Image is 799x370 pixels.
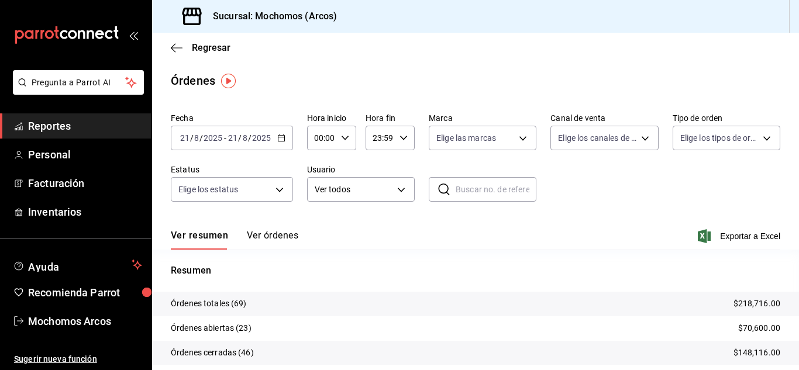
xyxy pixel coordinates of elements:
[28,285,142,300] span: Recomienda Parrot
[221,74,236,88] img: Tooltip marker
[171,264,780,278] p: Resumen
[242,133,248,143] input: --
[238,133,242,143] span: /
[171,72,215,89] div: Órdenes
[13,70,144,95] button: Pregunta a Parrot AI
[171,322,252,334] p: Órdenes abiertas (23)
[180,133,190,143] input: --
[673,114,780,122] label: Tipo de orden
[190,133,194,143] span: /
[436,132,496,144] span: Elige las marcas
[28,118,142,134] span: Reportes
[248,133,252,143] span: /
[171,165,293,174] label: Estatus
[733,298,780,310] p: $218,716.00
[28,175,142,191] span: Facturación
[171,230,298,250] div: navigation tabs
[171,42,230,53] button: Regresar
[558,132,636,144] span: Elige los canales de venta
[192,42,230,53] span: Regresar
[171,347,254,359] p: Órdenes cerradas (46)
[307,114,356,122] label: Hora inicio
[28,147,142,162] span: Personal
[129,30,138,40] button: open_drawer_menu
[738,322,780,334] p: $70,600.00
[203,133,223,143] input: ----
[550,114,658,122] label: Canal de venta
[252,133,271,143] input: ----
[456,178,536,201] input: Buscar no. de referencia
[228,133,238,143] input: --
[8,85,144,97] a: Pregunta a Parrot AI
[14,353,142,365] span: Sugerir nueva función
[204,9,337,23] h3: Sucursal: Mochomos (Arcos)
[28,204,142,220] span: Inventarios
[28,313,142,329] span: Mochomos Arcos
[247,230,298,250] button: Ver órdenes
[171,298,247,310] p: Órdenes totales (69)
[733,347,780,359] p: $148,116.00
[171,230,228,250] button: Ver resumen
[32,77,126,89] span: Pregunta a Parrot AI
[194,133,199,143] input: --
[199,133,203,143] span: /
[700,229,780,243] button: Exportar a Excel
[171,114,293,122] label: Fecha
[366,114,415,122] label: Hora fin
[307,165,415,174] label: Usuario
[178,184,238,195] span: Elige los estatus
[28,258,127,272] span: Ayuda
[224,133,226,143] span: -
[680,132,759,144] span: Elige los tipos de orden
[315,184,393,196] span: Ver todos
[429,114,536,122] label: Marca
